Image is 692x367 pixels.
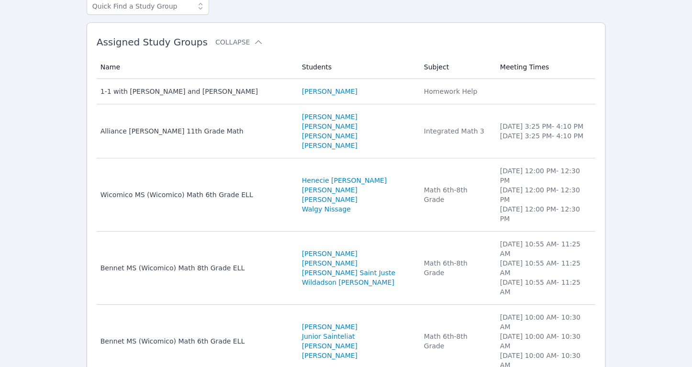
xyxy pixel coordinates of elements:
[100,126,290,136] div: Alliance [PERSON_NAME] 11th Grade Math
[424,185,489,204] div: Math 6th-8th Grade
[302,332,355,341] a: Junior Sainteliat
[296,56,418,79] th: Students
[97,79,596,104] tr: 1-1 with [PERSON_NAME] and [PERSON_NAME][PERSON_NAME]Homework Help
[302,131,357,141] a: [PERSON_NAME]
[418,56,494,79] th: Subject
[302,341,357,351] a: [PERSON_NAME]
[500,166,590,185] li: [DATE] 12:00 PM - 12:30 PM
[302,204,351,214] a: Walgy Nissage
[97,158,596,232] tr: Wicomico MS (Wicomico) Math 6th Grade ELLHenecie [PERSON_NAME][PERSON_NAME] [PERSON_NAME]Walgy Ni...
[97,232,596,305] tr: Bennet MS (Wicomico) Math 8th Grade ELL[PERSON_NAME] [PERSON_NAME][PERSON_NAME] Saint JusteWildad...
[500,258,590,278] li: [DATE] 10:55 AM - 11:25 AM
[97,104,596,158] tr: Alliance [PERSON_NAME] 11th Grade Math[PERSON_NAME][PERSON_NAME][PERSON_NAME][PERSON_NAME]Integra...
[424,87,489,96] div: Homework Help
[302,141,357,150] a: [PERSON_NAME]
[100,336,290,346] div: Bennet MS (Wicomico) Math 6th Grade ELL
[500,204,590,223] li: [DATE] 12:00 PM - 12:30 PM
[500,185,590,204] li: [DATE] 12:00 PM - 12:30 PM
[100,263,290,273] div: Bennet MS (Wicomico) Math 8th Grade ELL
[302,185,413,204] a: [PERSON_NAME] [PERSON_NAME]
[494,56,595,79] th: Meeting Times
[424,258,489,278] div: Math 6th-8th Grade
[100,190,290,200] div: Wicomico MS (Wicomico) Math 6th Grade ELL
[500,332,590,351] li: [DATE] 10:00 AM - 10:30 AM
[100,87,290,96] div: 1-1 with [PERSON_NAME] and [PERSON_NAME]
[302,278,394,287] a: Wildadson [PERSON_NAME]
[302,112,357,122] a: [PERSON_NAME]
[97,56,296,79] th: Name
[500,122,590,131] li: [DATE] 3:25 PM - 4:10 PM
[302,268,395,278] a: [PERSON_NAME] Saint Juste
[215,37,263,47] button: Collapse
[302,176,387,185] a: Henecie [PERSON_NAME]
[97,36,208,48] span: Assigned Study Groups
[302,351,357,360] a: [PERSON_NAME]
[500,131,590,141] li: [DATE] 3:25 PM - 4:10 PM
[424,332,489,351] div: Math 6th-8th Grade
[500,278,590,297] li: [DATE] 10:55 AM - 11:25 AM
[302,87,357,96] a: [PERSON_NAME]
[302,122,357,131] a: [PERSON_NAME]
[424,126,489,136] div: Integrated Math 3
[500,239,590,258] li: [DATE] 10:55 AM - 11:25 AM
[500,312,590,332] li: [DATE] 10:00 AM - 10:30 AM
[302,322,357,332] a: [PERSON_NAME]
[302,249,413,268] a: [PERSON_NAME] [PERSON_NAME]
